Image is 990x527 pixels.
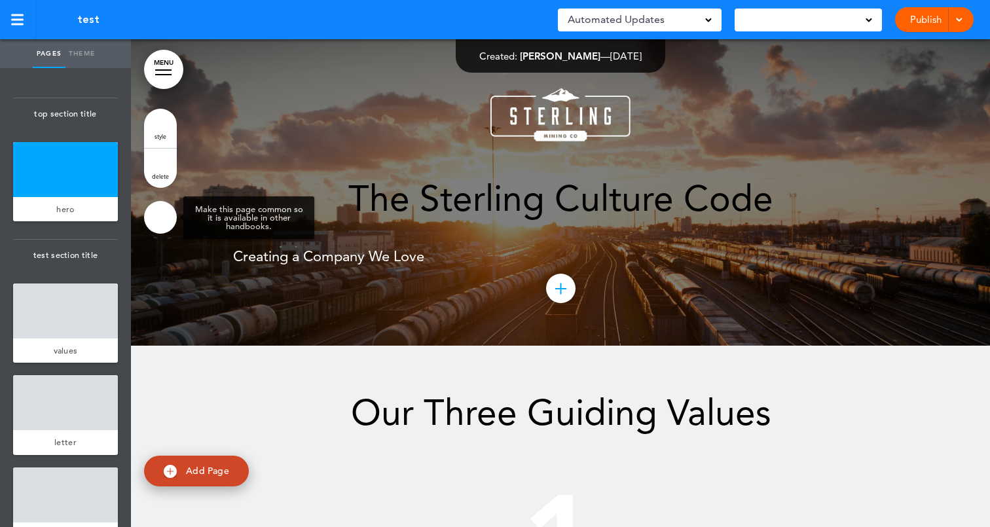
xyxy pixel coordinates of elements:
span: [PERSON_NAME] [520,50,600,62]
span: delete [152,172,169,180]
a: hero [13,197,118,222]
a: Add Page [144,456,249,486]
span: hero [56,204,74,215]
img: add.svg [164,465,177,478]
span: Add Page [186,465,229,477]
a: Theme [65,39,98,68]
a: delete [144,149,177,188]
a: values [13,338,118,363]
span: letter [54,437,77,448]
a: style [144,109,177,148]
a: Publish [905,7,946,32]
h1: Our Three Guiding Values [233,395,888,431]
a: MENU [144,50,183,89]
span: style [155,132,166,140]
span: Created: [479,50,517,62]
span: test [77,12,100,27]
a: letter [13,430,118,455]
span: Automated Updates [568,10,665,29]
span: values [54,345,78,356]
h1: The Sterling Culture Code [233,181,888,217]
div: Make this page common so it is available in other handbooks. [183,196,314,239]
span: test section title [13,240,118,271]
h6: Creating a Company We Love [233,249,888,264]
span: top section title [13,98,118,130]
span: [DATE] [610,50,642,62]
img: 1462629192.png [490,88,631,141]
a: Pages [33,39,65,68]
div: — [479,51,642,61]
